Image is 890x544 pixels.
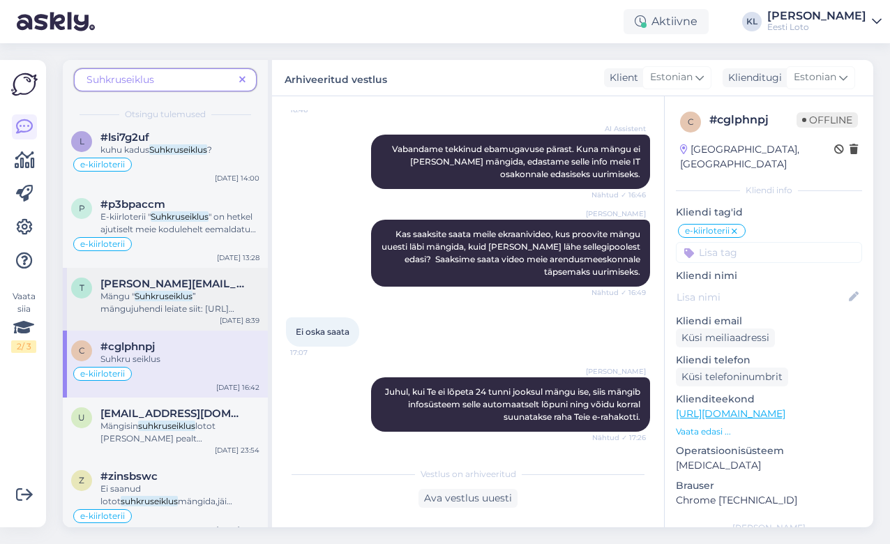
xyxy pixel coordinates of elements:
[767,22,866,33] div: Eesti Loto
[86,73,154,86] span: Suhkruseiklus
[385,386,642,422] span: Juhul, kui Te ei lõpeta 24 tunni jooksul mängu ise, siis mängib infosüsteem selle automaatselt lõ...
[591,287,646,298] span: Nähtud ✓ 16:49
[138,421,195,431] mark: suhkruseiklus
[676,205,862,220] p: Kliendi tag'id
[676,353,862,368] p: Kliendi telefon
[79,475,84,485] span: z
[216,524,259,535] div: [DATE] 17:03
[676,368,788,386] div: Küsi telefoninumbrit
[676,242,862,263] input: Lisa tag
[680,142,834,172] div: [GEOGRAPHIC_DATA], [GEOGRAPHIC_DATA]
[215,173,259,183] div: [DATE] 14:00
[586,209,646,219] span: [PERSON_NAME]
[418,489,518,508] div: Ava vestlus uuesti
[676,184,862,197] div: Kliendi info
[79,203,85,213] span: p
[80,136,84,146] span: l
[100,291,234,326] span: ” mängujuhendi leiate siit: [URL][DOMAIN_NAME]
[594,123,646,134] span: AI Assistent
[100,407,246,420] span: urlica.aal@mail.ee
[80,512,125,520] span: e-kiirloterii
[285,68,387,87] label: Arhiveeritud vestlus
[290,347,342,358] span: 17:07
[604,70,638,85] div: Klient
[100,198,165,211] span: #p3bpaccm
[80,370,125,378] span: e-kiirloterii
[78,412,85,423] span: u
[100,144,149,155] span: kuhu kadus
[100,340,155,353] span: #cglphnpj
[685,227,730,235] span: e-kiirloterii
[797,112,858,128] span: Offline
[11,340,36,353] div: 2 / 3
[676,314,862,328] p: Kliendi email
[742,12,762,31] div: KL
[216,382,259,393] div: [DATE] 16:42
[125,108,206,121] span: Otsingu tulemused
[220,315,259,326] div: [DATE] 8:39
[676,269,862,283] p: Kliendi nimi
[296,326,349,337] span: Ei oska saata
[215,445,259,455] div: [DATE] 23:54
[794,70,836,85] span: Estonian
[100,131,149,144] span: #lsi7g2uf
[290,105,342,115] span: 16:46
[677,289,846,305] input: Lisa nimi
[80,160,125,169] span: e-kiirloterii
[688,116,694,127] span: c
[100,421,138,431] span: Mängisin
[392,144,642,179] span: Vabandame tekkinud ebamugavuse pärast. Kuna mängu ei [PERSON_NAME] mängida, edastame selle info m...
[100,291,135,301] span: Mängu "
[100,278,246,290] span: tatjana.lobatch@mail.ee
[149,144,207,155] mark: Suhkruseiklus
[676,392,862,407] p: Klienditeekond
[11,71,38,98] img: Askly Logo
[135,291,193,301] mark: Suhkruseiklus
[676,493,862,508] p: Chrome [TECHNICAL_ID]
[676,328,775,347] div: Küsi meiliaadressi
[382,229,642,277] span: Kas saaksite saata meile ekraanivideo, kus proovite mängu uuesti läbi mängida, kuid [PERSON_NAME]...
[586,366,646,377] span: [PERSON_NAME]
[80,240,125,248] span: e-kiirloterii
[650,70,693,85] span: Estonian
[592,432,646,443] span: Nähtud ✓ 17:26
[624,9,709,34] div: Aktiivne
[676,407,785,420] a: [URL][DOMAIN_NAME]
[767,10,882,33] a: [PERSON_NAME]Eesti Loto
[676,458,862,473] p: [MEDICAL_DATA]
[100,470,158,483] span: #zinsbswc
[100,483,141,506] span: Ei saanud lotot
[676,522,862,534] div: [PERSON_NAME]
[11,290,36,353] div: Vaata siia
[207,144,212,155] span: ?
[709,112,797,128] div: # cglphnpj
[100,354,160,364] span: Suhkru seiklus
[80,282,84,293] span: t
[767,10,866,22] div: [PERSON_NAME]
[121,496,178,506] mark: suhkruseiklus
[676,478,862,493] p: Brauser
[591,190,646,200] span: Nähtud ✓ 16:46
[676,444,862,458] p: Operatsioonisüsteem
[723,70,782,85] div: Klienditugi
[676,425,862,438] p: Vaata edasi ...
[100,211,151,222] span: E-kiirloterii "
[421,468,516,481] span: Vestlus on arhiveeritud
[151,211,209,222] mark: Suhkruseiklus
[79,345,85,356] span: c
[217,252,259,263] div: [DATE] 13:28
